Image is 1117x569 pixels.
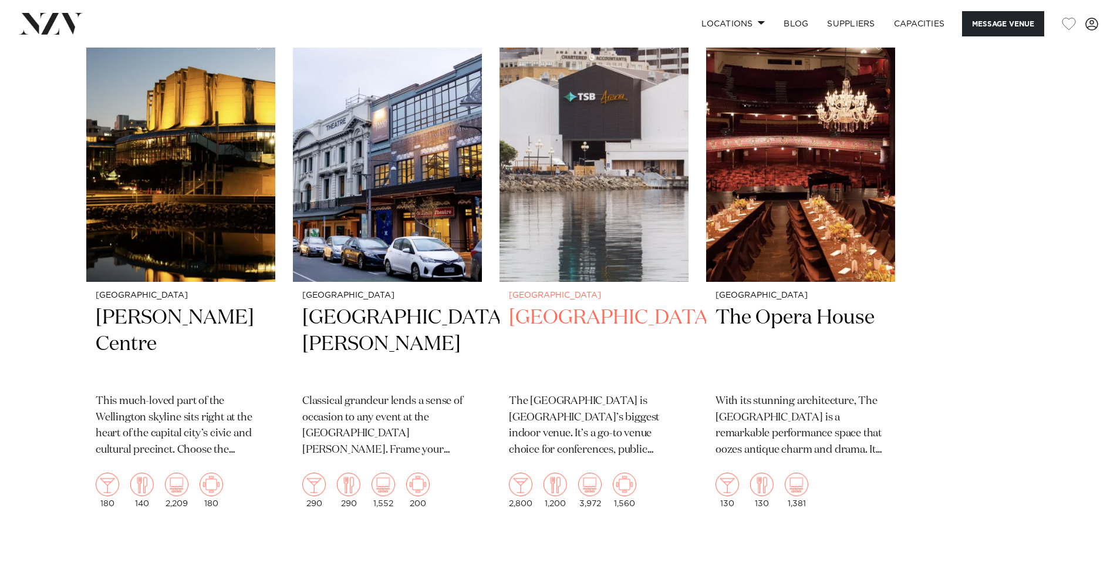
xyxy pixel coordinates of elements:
[578,473,602,508] div: 3,972
[96,473,119,508] div: 180
[130,473,154,508] div: 140
[302,473,326,496] img: cocktail.png
[750,473,774,496] img: dining.png
[509,473,532,496] img: cocktail.png
[372,473,395,508] div: 1,552
[200,473,223,508] div: 180
[692,11,774,36] a: Locations
[774,11,818,36] a: BLOG
[613,473,636,496] img: meeting.png
[509,305,679,384] h2: [GEOGRAPHIC_DATA]
[96,305,266,384] h2: [PERSON_NAME] Centre
[96,291,266,300] small: [GEOGRAPHIC_DATA]
[706,28,895,517] swiper-slide: 4 / 4
[885,11,954,36] a: Capacities
[165,473,188,496] img: theatre.png
[785,473,808,496] img: theatre.png
[406,473,430,508] div: 200
[165,473,188,508] div: 2,209
[19,13,83,34] img: nzv-logo.png
[130,473,154,496] img: dining.png
[716,473,739,508] div: 130
[716,291,886,300] small: [GEOGRAPHIC_DATA]
[962,11,1044,36] button: Message Venue
[509,393,679,459] p: The [GEOGRAPHIC_DATA] is [GEOGRAPHIC_DATA]’s biggest indoor venue. It’s a go-to venue choice for ...
[578,473,602,496] img: theatre.png
[716,393,886,459] p: With its stunning architecture, The [GEOGRAPHIC_DATA] is a remarkable performance space that ooze...
[509,291,679,300] small: [GEOGRAPHIC_DATA]
[544,473,567,496] img: dining.png
[706,28,895,517] a: [GEOGRAPHIC_DATA] The Opera House With its stunning architecture, The [GEOGRAPHIC_DATA] is a rema...
[96,393,266,459] p: This much-loved part of the Wellington skyline sits right at the heart of the capital city’s civi...
[200,473,223,496] img: meeting.png
[302,393,473,459] p: Classical grandeur lends a sense of occasion to any event at the [GEOGRAPHIC_DATA][PERSON_NAME]. ...
[337,473,360,496] img: dining.png
[544,473,567,508] div: 1,200
[302,473,326,508] div: 290
[96,473,119,496] img: cocktail.png
[337,473,360,508] div: 290
[500,28,689,517] swiper-slide: 3 / 4
[406,473,430,496] img: meeting.png
[293,28,482,517] a: [GEOGRAPHIC_DATA] [GEOGRAPHIC_DATA][PERSON_NAME] Classical grandeur lends a sense of occasion to ...
[302,305,473,384] h2: [GEOGRAPHIC_DATA][PERSON_NAME]
[716,305,886,384] h2: The Opera House
[785,473,808,508] div: 1,381
[716,473,739,496] img: cocktail.png
[613,473,636,508] div: 1,560
[86,28,275,517] a: [GEOGRAPHIC_DATA] [PERSON_NAME] Centre This much-loved part of the Wellington skyline sits right ...
[86,28,275,517] swiper-slide: 1 / 4
[293,28,482,517] swiper-slide: 2 / 4
[509,473,532,508] div: 2,800
[750,473,774,508] div: 130
[818,11,884,36] a: SUPPLIERS
[500,28,689,517] a: [GEOGRAPHIC_DATA] [GEOGRAPHIC_DATA] The [GEOGRAPHIC_DATA] is [GEOGRAPHIC_DATA]’s biggest indoor v...
[372,473,395,496] img: theatre.png
[302,291,473,300] small: [GEOGRAPHIC_DATA]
